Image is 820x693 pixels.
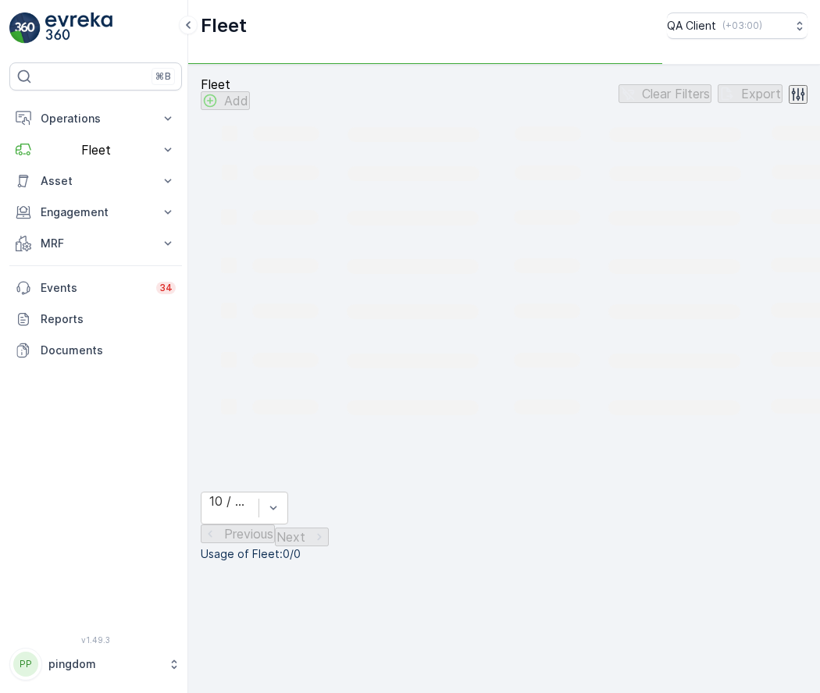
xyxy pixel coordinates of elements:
button: QA Client(+03:00) [667,12,808,39]
a: Documents [9,335,182,366]
a: Reports [9,304,182,335]
div: PP [13,652,38,677]
p: Engagement [41,204,151,220]
img: logo_light-DOdMpM7g.png [45,12,112,44]
button: Operations [9,103,182,134]
p: Reports [41,311,176,327]
button: Fleet [9,134,182,165]
button: Next [275,528,329,546]
p: ( +03:00 ) [722,20,762,32]
img: logo [9,12,41,44]
p: Fleet [41,143,151,157]
p: Operations [41,111,151,126]
p: Clear Filters [642,87,710,101]
p: Usage of Fleet : 0/0 [201,546,808,562]
button: PPpingdom [9,648,182,681]
p: Export [741,87,781,101]
p: MRF [41,236,151,251]
p: Fleet [201,77,250,91]
div: 10 / Page [209,494,251,508]
span: v 1.49.3 [9,635,182,645]
button: Export [718,84,783,103]
p: Asset [41,173,151,189]
button: MRF [9,228,182,259]
button: Previous [201,524,275,543]
p: Add [224,94,248,108]
button: Clear Filters [619,84,711,103]
p: QA Client [667,18,716,34]
p: Documents [41,343,176,358]
p: 34 [159,282,173,294]
p: Fleet [201,13,247,38]
button: Engagement [9,197,182,228]
a: Events34 [9,272,182,304]
p: ⌘B [155,70,171,83]
p: Events [41,280,147,296]
button: Asset [9,165,182,197]
button: Add [201,91,250,110]
p: Next [276,530,305,544]
p: Previous [224,527,273,541]
p: pingdom [48,656,160,672]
